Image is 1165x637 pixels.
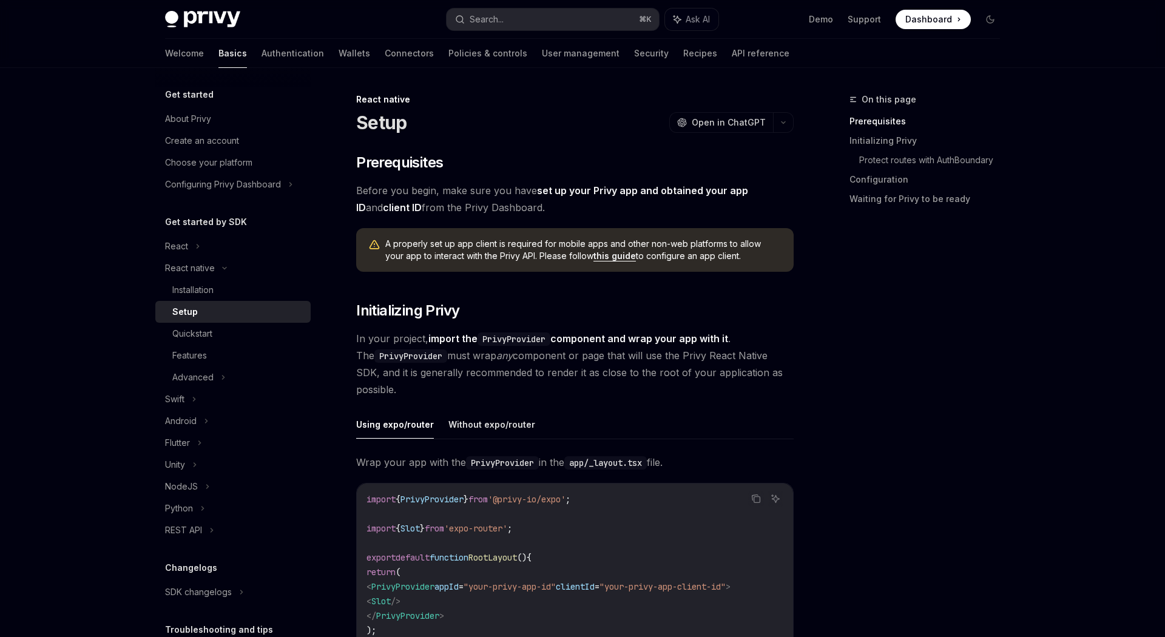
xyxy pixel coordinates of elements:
span: import [366,494,396,505]
a: Support [848,13,881,25]
span: PrivyProvider [376,610,439,621]
span: PrivyProvider [400,494,464,505]
h5: Troubleshooting and tips [165,622,273,637]
a: Configuration [849,170,1010,189]
code: PrivyProvider [374,349,447,363]
span: } [464,494,468,505]
a: About Privy [155,108,311,130]
button: Without expo/router [448,410,535,439]
a: Recipes [683,39,717,68]
a: Prerequisites [849,112,1010,131]
span: from [425,523,444,534]
button: Open in ChatGPT [669,112,773,133]
code: app/_layout.tsx [564,456,647,470]
span: Wrap your app with the in the file. [356,454,794,471]
a: Policies & controls [448,39,527,68]
span: ⌘ K [639,15,652,24]
span: < [366,596,371,607]
span: Ask AI [686,13,710,25]
span: Initializing Privy [356,301,459,320]
div: Features [172,348,207,363]
div: React [165,239,188,254]
span: ); [366,625,376,636]
span: clientId [556,581,595,592]
div: Choose your platform [165,155,252,170]
h5: Changelogs [165,561,217,575]
a: API reference [732,39,789,68]
a: Basics [218,39,247,68]
div: NodeJS [165,479,198,494]
a: Authentication [262,39,324,68]
a: Connectors [385,39,434,68]
span: from [468,494,488,505]
span: ; [507,523,512,534]
svg: Warning [368,239,380,251]
em: any [496,349,513,362]
span: default [396,552,430,563]
span: Before you begin, make sure you have and from the Privy Dashboard. [356,182,794,216]
a: Wallets [339,39,370,68]
div: About Privy [165,112,211,126]
code: PrivyProvider [466,456,539,470]
h5: Get started by SDK [165,215,247,229]
div: Create an account [165,133,239,148]
img: dark logo [165,11,240,28]
a: Setup [155,301,311,323]
span: Slot [400,523,420,534]
span: Slot [371,596,391,607]
a: Initializing Privy [849,131,1010,150]
span: Open in ChatGPT [692,116,766,129]
a: set up your Privy app and obtained your app ID [356,184,748,214]
div: Python [165,501,193,516]
span: } [420,523,425,534]
a: User management [542,39,620,68]
div: Configuring Privy Dashboard [165,177,281,192]
span: () [517,552,527,563]
div: Flutter [165,436,190,450]
strong: import the component and wrap your app with it [428,332,728,345]
a: Quickstart [155,323,311,345]
span: return [366,567,396,578]
div: React native [165,261,215,275]
a: this guide [593,251,636,261]
span: </ [366,610,376,621]
span: export [366,552,396,563]
a: Installation [155,279,311,301]
span: > [439,610,444,621]
span: = [459,581,464,592]
span: 'expo-router' [444,523,507,534]
a: Protect routes with AuthBoundary [859,150,1010,170]
span: function [430,552,468,563]
div: Unity [165,457,185,472]
a: Dashboard [896,10,971,29]
span: RootLayout [468,552,517,563]
span: Prerequisites [356,153,443,172]
span: PrivyProvider [371,581,434,592]
code: PrivyProvider [478,332,550,346]
span: appId [434,581,459,592]
div: SDK changelogs [165,585,232,599]
span: < [366,581,371,592]
button: Search...⌘K [447,8,659,30]
span: ; [566,494,570,505]
div: Android [165,414,197,428]
span: In your project, . The must wrap component or page that will use the Privy React Native SDK, and ... [356,330,794,398]
div: Installation [172,283,214,297]
span: A properly set up app client is required for mobile apps and other non-web platforms to allow you... [385,238,782,262]
div: React native [356,93,794,106]
a: Demo [809,13,833,25]
button: Toggle dark mode [981,10,1000,29]
a: Create an account [155,130,311,152]
h5: Get started [165,87,214,102]
span: import [366,523,396,534]
span: { [396,523,400,534]
span: "your-privy-app-client-id" [599,581,726,592]
button: Ask AI [768,491,783,507]
span: /> [391,596,400,607]
a: Features [155,345,311,366]
a: client ID [383,201,422,214]
span: { [527,552,532,563]
span: > [726,581,731,592]
span: Dashboard [905,13,952,25]
a: Welcome [165,39,204,68]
